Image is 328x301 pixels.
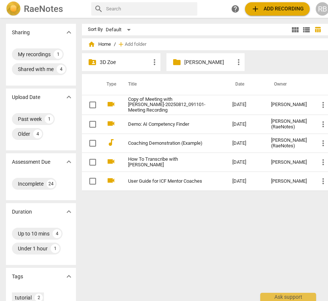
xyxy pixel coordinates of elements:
span: more_vert [150,58,159,67]
span: more_vert [234,58,243,67]
span: / [114,42,116,47]
td: [DATE] [226,153,265,172]
span: Add recording [251,4,304,13]
div: Past week [18,115,42,123]
td: [DATE] [226,95,265,115]
p: Assessment Due [12,158,50,166]
div: 24 [47,179,55,188]
button: Show more [63,271,74,282]
span: more_vert [319,139,328,148]
a: Demo: AI Competency Finder [128,122,206,127]
div: [PERSON_NAME] (RaeNotes) [271,119,307,130]
p: Mentor Ruth [184,58,235,66]
div: [PERSON_NAME] [271,179,307,184]
span: table_chart [314,26,321,33]
span: expand_more [64,93,73,102]
button: Show more [63,92,74,103]
div: [PERSON_NAME] [271,102,307,108]
span: videocam [106,176,115,185]
div: [PERSON_NAME] [271,160,307,165]
div: Shared with me [18,65,54,73]
img: Logo [6,1,21,16]
h2: RaeNotes [24,4,63,14]
p: Upload Date [12,93,40,101]
span: more_vert [319,120,328,129]
span: audiotrack [106,138,115,147]
td: [DATE] [226,172,265,191]
a: Coaching Demonstration (Example) [128,141,206,146]
button: Show more [63,27,74,38]
th: Title [119,74,226,95]
span: expand_more [64,157,73,166]
span: expand_more [64,207,73,216]
a: Help [229,2,242,16]
div: Ask support [260,293,316,301]
span: add [251,4,260,13]
span: Home [88,41,111,48]
button: List view [301,24,312,35]
td: [DATE] [226,134,265,153]
div: Older [18,130,30,138]
div: Up to 10 mins [18,230,50,237]
input: Search [106,3,194,15]
div: 1 [51,244,60,253]
span: expand_more [64,272,73,281]
th: Owner [265,74,313,95]
button: Table view [312,24,323,35]
span: view_module [291,25,300,34]
div: Sort By [88,27,103,32]
span: folder_shared [88,58,97,67]
span: more_vert [319,158,328,167]
span: add [117,41,125,48]
td: [DATE] [226,115,265,134]
div: My recordings [18,51,51,58]
p: Duration [12,208,32,216]
button: Show more [63,156,74,167]
button: Upload [245,2,310,16]
span: videocam [106,157,115,166]
a: User Guide for ICF Mentor Coaches [128,179,206,184]
p: Tags [12,273,23,281]
span: home [88,41,95,48]
div: 4 [33,129,42,138]
a: LogoRaeNotes [6,1,85,16]
p: Sharing [12,29,30,36]
a: Copy of Meeting with [PERSON_NAME]-20250812_091101-Meeting Recording [128,97,206,113]
th: Type [101,74,119,95]
div: 1 [54,50,63,59]
div: 4 [57,65,66,74]
p: 3D Zoe [100,58,150,66]
span: view_list [302,25,311,34]
span: more_vert [319,177,328,186]
span: folder [172,58,181,67]
a: How To Transcribe with [PERSON_NAME] [128,157,206,168]
div: 1 [45,115,54,124]
button: Tile view [290,24,301,35]
div: [PERSON_NAME] (RaeNotes) [271,138,307,149]
span: videocam [106,100,115,109]
span: search [94,4,103,13]
span: help [231,4,240,13]
div: Under 1 hour [18,245,48,252]
span: videocam [106,119,115,128]
button: Show more [63,206,74,217]
span: Add folder [125,42,146,47]
div: Incomplete [18,180,44,188]
div: Default [106,24,133,36]
span: more_vert [319,100,328,109]
span: expand_more [64,28,73,37]
th: Date [226,74,265,95]
div: 4 [52,229,61,238]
